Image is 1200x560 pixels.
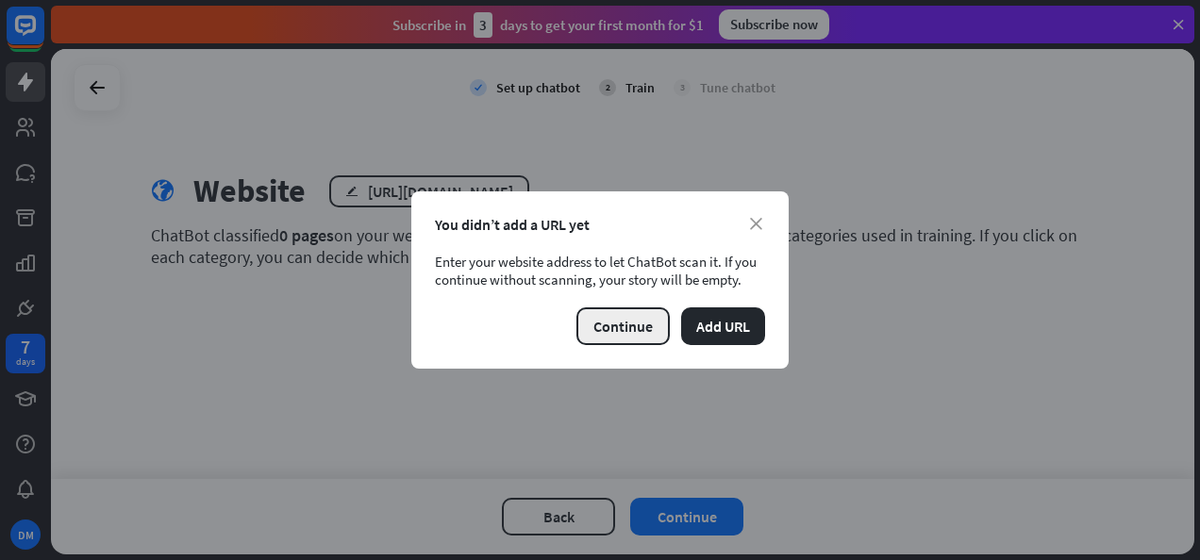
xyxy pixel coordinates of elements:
div: Enter your website address to let ChatBot scan it. If you continue without scanning, your story w... [435,253,765,288]
i: close [750,218,762,230]
div: You didn’t add a URL yet [435,215,765,234]
button: Add URL [681,307,765,345]
button: Open LiveChat chat widget [15,8,72,64]
button: Continue [576,307,670,345]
